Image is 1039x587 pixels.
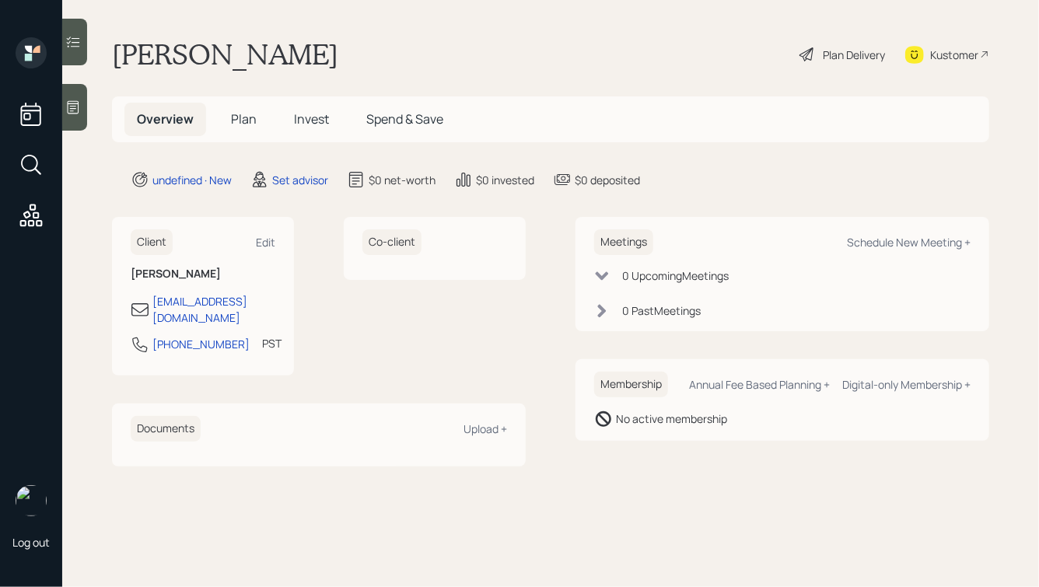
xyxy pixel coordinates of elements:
div: Digital-only Membership + [842,377,971,392]
div: Edit [256,235,275,250]
span: Overview [137,110,194,128]
div: Schedule New Meeting + [847,235,971,250]
div: PST [262,335,282,351]
h6: Client [131,229,173,255]
h6: Membership [594,372,668,397]
div: 0 Past Meeting s [622,302,701,319]
h1: [PERSON_NAME] [112,37,338,72]
div: $0 deposited [575,172,640,188]
div: 0 Upcoming Meeting s [622,267,729,284]
div: Plan Delivery [823,47,885,63]
div: [EMAIL_ADDRESS][DOMAIN_NAME] [152,293,275,326]
h6: [PERSON_NAME] [131,267,275,281]
h6: Co-client [362,229,422,255]
h6: Documents [131,416,201,442]
div: No active membership [616,411,727,427]
div: Annual Fee Based Planning + [689,377,830,392]
span: Spend & Save [366,110,443,128]
span: Plan [231,110,257,128]
div: $0 net-worth [369,172,436,188]
img: hunter_neumayer.jpg [16,485,47,516]
div: Log out [12,535,50,550]
div: Upload + [464,421,507,436]
div: Kustomer [930,47,978,63]
span: Invest [294,110,329,128]
div: Set advisor [272,172,328,188]
div: $0 invested [476,172,534,188]
div: undefined · New [152,172,232,188]
h6: Meetings [594,229,653,255]
div: [PHONE_NUMBER] [152,336,250,352]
